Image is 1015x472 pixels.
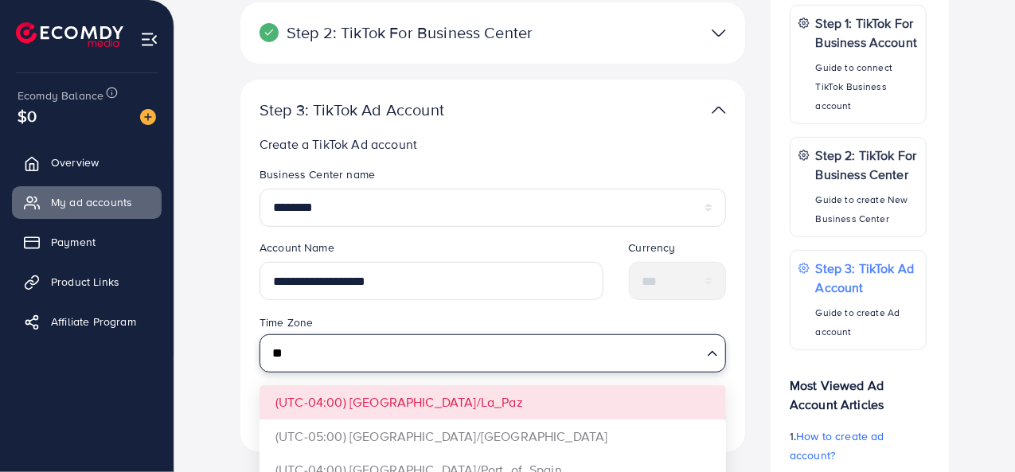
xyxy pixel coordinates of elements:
[816,146,918,184] p: Step 2: TikTok For Business Center
[260,334,726,373] div: Search for option
[790,428,884,463] span: How to create ad account?
[51,154,99,170] span: Overview
[16,22,123,47] img: logo
[12,186,162,218] a: My ad accounts
[51,314,136,330] span: Affiliate Program
[816,190,918,228] p: Guide to create New Business Center
[816,14,918,52] p: Step 1: TikTok For Business Account
[260,166,726,189] legend: Business Center name
[140,30,158,49] img: menu
[18,104,37,127] span: $0
[260,385,726,419] li: (UTC-04:00) [GEOGRAPHIC_DATA]/La_Paz
[260,240,603,262] legend: Account Name
[12,146,162,178] a: Overview
[12,226,162,258] a: Payment
[816,259,918,297] p: Step 3: TikTok Ad Account
[260,314,313,330] label: Time Zone
[51,274,119,290] span: Product Links
[51,194,132,210] span: My ad accounts
[260,135,726,154] p: Create a TikTok Ad account
[629,240,727,262] legend: Currency
[267,338,701,368] input: Search for option
[816,58,918,115] p: Guide to connect TikTok Business account
[947,400,1003,460] iframe: Chat
[790,363,927,414] p: Most Viewed Ad Account Articles
[260,23,562,42] p: Step 2: TikTok For Business Center
[712,99,726,122] img: TikTok partner
[260,419,726,454] li: (UTC-05:00) [GEOGRAPHIC_DATA]/[GEOGRAPHIC_DATA]
[18,88,103,103] span: Ecomdy Balance
[51,234,96,250] span: Payment
[260,100,562,119] p: Step 3: TikTok Ad Account
[12,306,162,337] a: Affiliate Program
[140,109,156,125] img: image
[12,266,162,298] a: Product Links
[712,21,726,45] img: TikTok partner
[816,303,918,341] p: Guide to create Ad account
[790,427,927,465] p: 1.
